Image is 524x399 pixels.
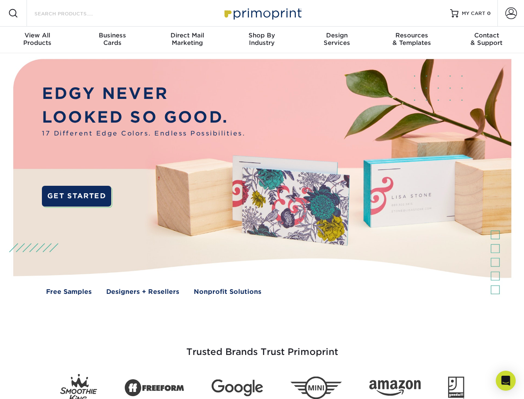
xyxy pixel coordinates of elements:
span: Shop By [224,32,299,39]
span: Business [75,32,149,39]
span: Contact [449,32,524,39]
span: Resources [374,32,449,39]
a: Direct MailMarketing [150,27,224,53]
img: Amazon [369,380,421,396]
div: & Support [449,32,524,47]
span: 17 Different Edge Colors. Endless Possibilities. [42,129,245,138]
img: Primoprint [221,4,304,22]
span: 0 [487,10,491,16]
div: & Templates [374,32,449,47]
span: MY CART [462,10,485,17]
a: DesignServices [300,27,374,53]
div: Marketing [150,32,224,47]
iframe: Google Customer Reviews [2,374,71,396]
img: Google [212,379,263,397]
div: Cards [75,32,149,47]
div: Services [300,32,374,47]
p: EDGY NEVER [42,82,245,106]
h3: Trusted Brands Trust Primoprint [19,327,505,367]
a: BusinessCards [75,27,149,53]
a: Designers + Resellers [106,287,179,297]
a: Nonprofit Solutions [194,287,261,297]
a: Resources& Templates [374,27,449,53]
p: LOOKED SO GOOD. [42,106,245,129]
a: GET STARTED [42,186,111,207]
img: Goodwill [448,377,464,399]
a: Contact& Support [449,27,524,53]
a: Free Samples [46,287,92,297]
span: Direct Mail [150,32,224,39]
div: Open Intercom Messenger [496,371,516,391]
span: Design [300,32,374,39]
a: Shop ByIndustry [224,27,299,53]
div: Industry [224,32,299,47]
input: SEARCH PRODUCTS..... [34,8,115,18]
